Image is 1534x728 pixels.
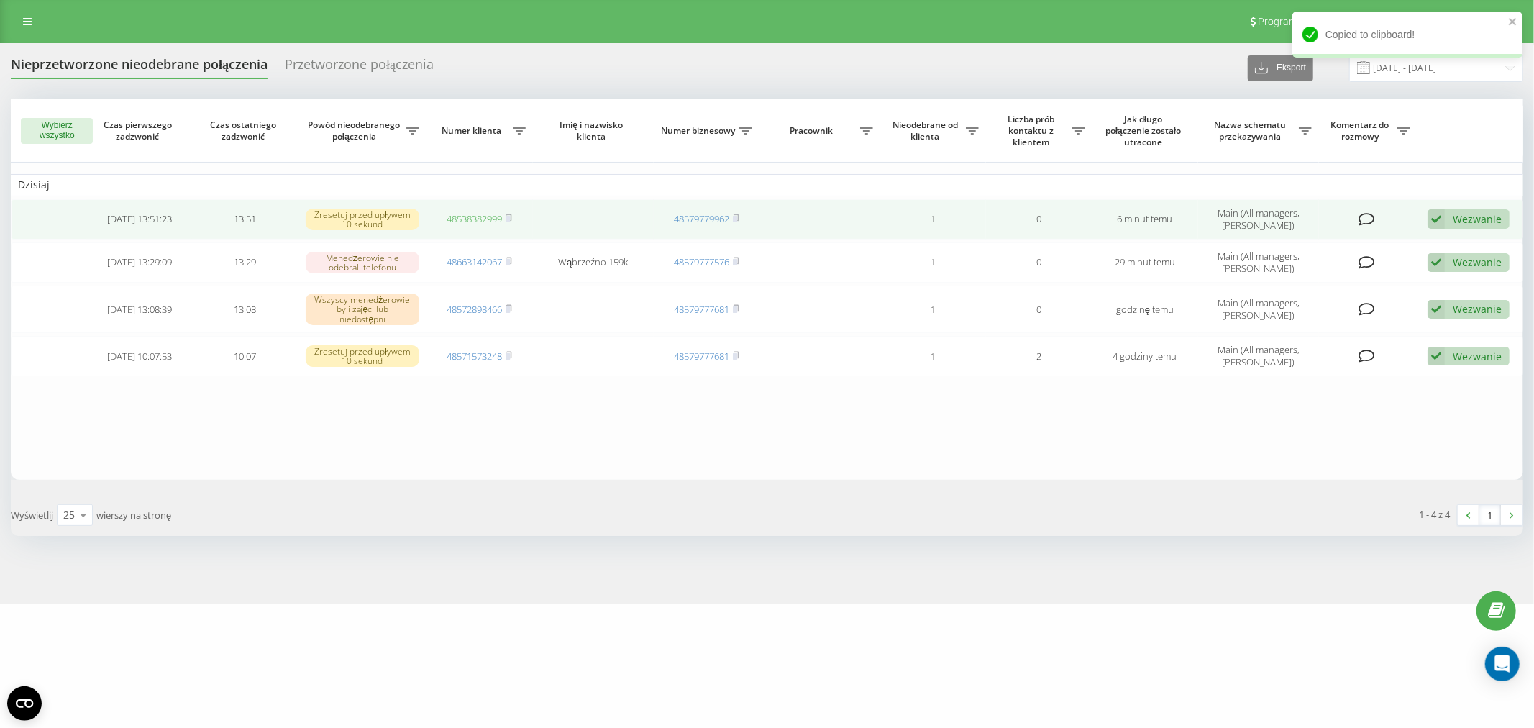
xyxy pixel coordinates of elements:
[661,125,739,137] span: Numer biznesowy
[21,118,93,144] button: Wybierz wszystko
[993,114,1072,147] span: Liczba prób kontaktu z klientem
[880,286,986,333] td: 1
[447,212,502,225] a: 48538382999
[285,57,434,79] div: Przetworzone połączenia
[674,255,729,268] a: 48579777576
[674,303,729,316] a: 48579777681
[674,212,729,225] a: 48579779962
[880,199,986,240] td: 1
[1479,505,1501,525] a: 1
[7,686,42,721] button: Open CMP widget
[204,119,286,142] span: Czas ostatniego zadzwonić
[447,303,502,316] a: 48572898466
[1508,16,1518,29] button: close
[86,199,192,240] td: [DATE] 13:51:23
[86,242,192,283] td: [DATE] 13:29:09
[192,242,298,283] td: 13:29
[880,242,986,283] td: 1
[306,119,407,142] span: Powód nieodebranego połączenia
[447,255,502,268] a: 48663142067
[11,174,1523,196] td: Dzisiaj
[545,119,641,142] span: Imię i nazwisko klienta
[767,125,860,137] span: Pracownik
[1292,12,1522,58] div: Copied to clipboard!
[1092,336,1198,376] td: 4 godziny temu
[192,286,298,333] td: 13:08
[86,336,192,376] td: [DATE] 10:07:53
[986,242,1092,283] td: 0
[1258,16,1334,27] span: Program poleceń
[880,336,986,376] td: 1
[11,57,268,79] div: Nieprzetworzone nieodebrane połączenia
[986,286,1092,333] td: 0
[986,336,1092,376] td: 2
[11,509,53,522] span: Wyświetlij
[1092,199,1198,240] td: 6 minut temu
[306,209,419,230] div: Zresetuj przed upływem 10 sekund
[1420,507,1451,522] div: 1 - 4 z 4
[533,242,654,283] td: Wąbrzeźno 159k
[1104,114,1186,147] span: Jak długo połączenie zostało utracone
[1198,286,1319,333] td: Main (All managers, [PERSON_NAME])
[86,286,192,333] td: [DATE] 13:08:39
[1485,647,1520,681] div: Open Intercom Messenger
[447,350,502,363] a: 48571573248
[99,119,181,142] span: Czas pierwszego zadzwonić
[63,508,75,522] div: 25
[306,252,419,273] div: Menedżerowie nie odebrali telefonu
[96,509,171,522] span: wierszy na stronę
[192,336,298,376] td: 10:07
[986,199,1092,240] td: 0
[1198,199,1319,240] td: Main (All managers, [PERSON_NAME])
[1453,255,1502,269] div: Wezwanie
[674,350,729,363] a: 48579777681
[192,199,298,240] td: 13:51
[1453,350,1502,363] div: Wezwanie
[1453,302,1502,316] div: Wezwanie
[1205,119,1299,142] span: Nazwa schematu przekazywania
[306,345,419,367] div: Zresetuj przed upływem 10 sekund
[1092,242,1198,283] td: 29 minut temu
[1248,55,1313,81] button: Eksport
[1453,212,1502,226] div: Wezwanie
[1092,286,1198,333] td: godzinę temu
[1198,242,1319,283] td: Main (All managers, [PERSON_NAME])
[1198,336,1319,376] td: Main (All managers, [PERSON_NAME])
[887,119,966,142] span: Nieodebrane od klienta
[434,125,512,137] span: Numer klienta
[1326,119,1397,142] span: Komentarz do rozmowy
[306,294,419,325] div: Wszyscy menedżerowie byli zajęci lub niedostępni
